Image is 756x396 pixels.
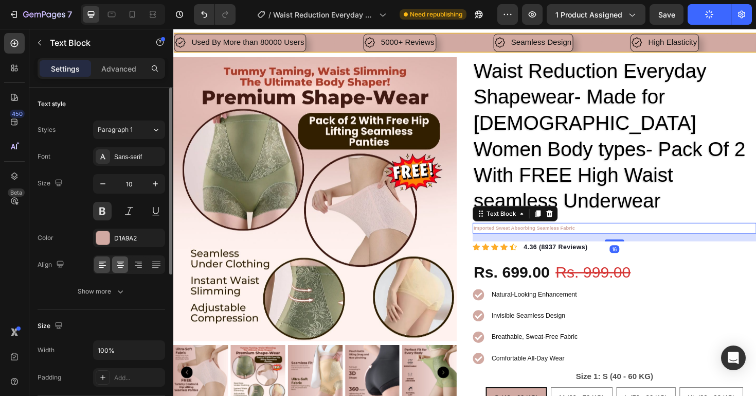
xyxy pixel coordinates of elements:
[478,387,523,395] span: L (70 - 80 KG)
[545,387,595,395] span: XL (80 - 90 KG)
[404,246,485,270] div: Rs. 999.00
[38,319,65,333] div: Size
[38,346,55,355] div: Width
[38,282,165,301] button: Show more
[38,233,53,243] div: Color
[38,258,66,272] div: Align
[555,9,622,20] span: 1 product assigned
[425,361,509,375] legend: Size 1: S (40 - 60 KG)
[98,125,133,134] span: Paragraph 1
[371,227,439,235] strong: 4.36 (8937 Reviews)
[50,37,137,49] p: Text Block
[268,9,271,20] span: /
[78,286,125,297] div: Show more
[4,4,77,25] button: 7
[408,387,456,395] span: M (60 - 70 KG)
[273,9,375,20] span: Waist Reduction Everyday Shapewear
[340,387,386,395] span: S (40 - 60 KG)
[38,125,56,134] div: Styles
[114,234,163,243] div: D1A9A2
[101,63,136,74] p: Advanced
[8,188,25,197] div: Beta
[8,358,21,370] button: Carousel Back Arrow
[38,152,50,161] div: Font
[194,4,236,25] div: Undo/Redo
[410,10,462,19] span: Need republishing
[114,373,163,383] div: Add...
[462,229,472,237] div: 16
[337,345,414,353] span: Comfortable All-Day Wear
[337,278,427,285] span: Natural-Looking Enhancement
[658,10,675,19] span: Save
[51,63,80,74] p: Settings
[337,300,415,307] span: Invisible Seamless Design
[280,358,292,370] button: Carousel Next Arrow
[330,191,365,200] div: Text Block
[38,177,65,191] div: Size
[38,373,61,382] div: Padding
[67,8,72,21] p: 7
[94,341,165,359] input: Auto
[721,346,746,370] div: Open Intercom Messenger
[318,206,616,216] p: Imported Sweat Absorbing Seamless Fabric
[317,30,617,197] h1: Waist Reduction Everyday Shapewear- Made for [DEMOGRAPHIC_DATA] Women Body types- Pack Of 2 With ...
[317,246,400,270] div: Rs. 699.00
[10,110,25,118] div: 450
[173,29,756,396] iframe: Design area
[650,4,683,25] button: Save
[93,120,165,139] button: Paragraph 1
[337,322,428,330] span: Breathable, Sweat-Free Fabric
[38,99,66,109] div: Text style
[547,4,645,25] button: 1 product assigned
[114,152,163,162] div: Sans-serif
